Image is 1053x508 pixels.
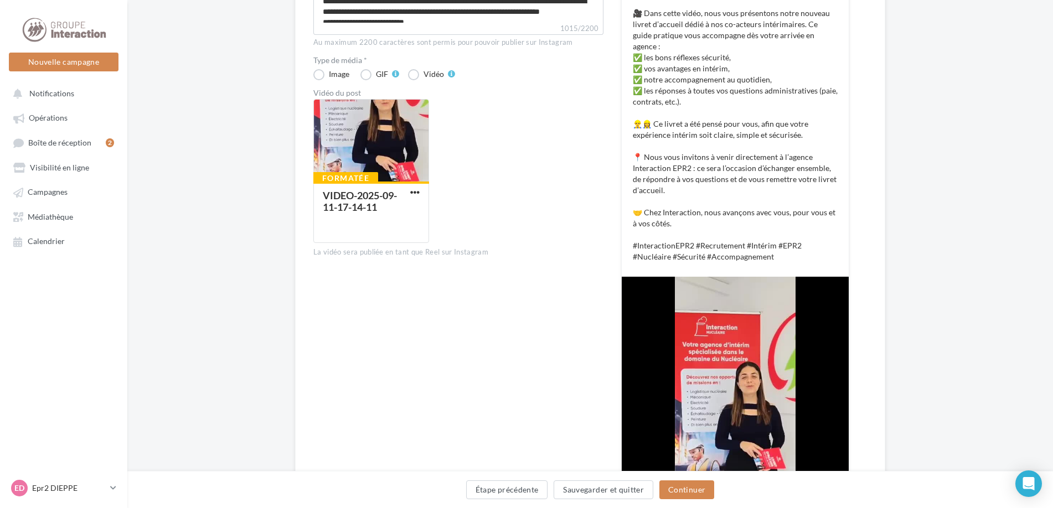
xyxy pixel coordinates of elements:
[1015,470,1042,497] div: Open Intercom Messenger
[376,70,388,78] div: GIF
[7,107,121,127] a: Opérations
[424,70,444,78] div: Vidéo
[32,483,106,494] p: Epr2 DIEPPE
[329,70,349,78] div: Image
[30,163,89,172] span: Visibilité en ligne
[659,480,714,499] button: Continuer
[313,172,378,184] div: Formatée
[7,132,121,153] a: Boîte de réception2
[14,483,24,494] span: ED
[7,157,121,177] a: Visibilité en ligne
[28,212,73,221] span: Médiathèque
[313,38,603,48] div: Au maximum 2200 caractères sont permis pour pouvoir publier sur Instagram
[7,182,121,201] a: Campagnes
[29,113,68,123] span: Opérations
[466,480,548,499] button: Étape précédente
[106,138,114,147] div: 2
[28,138,91,147] span: Boîte de réception
[29,89,74,98] span: Notifications
[28,237,65,246] span: Calendrier
[7,206,121,226] a: Médiathèque
[28,188,68,197] span: Campagnes
[313,247,603,257] div: La vidéo sera publiée en tant que Reel sur Instagram
[313,89,603,97] div: Vidéo du post
[313,56,603,64] label: Type de média *
[7,83,116,103] button: Notifications
[9,53,118,71] button: Nouvelle campagne
[9,478,118,499] a: ED Epr2 DIEPPE
[323,189,397,213] div: VIDEO-2025-09-11-17-14-11
[7,231,121,251] a: Calendrier
[554,480,653,499] button: Sauvegarder et quitter
[313,23,603,35] label: 1015/2200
